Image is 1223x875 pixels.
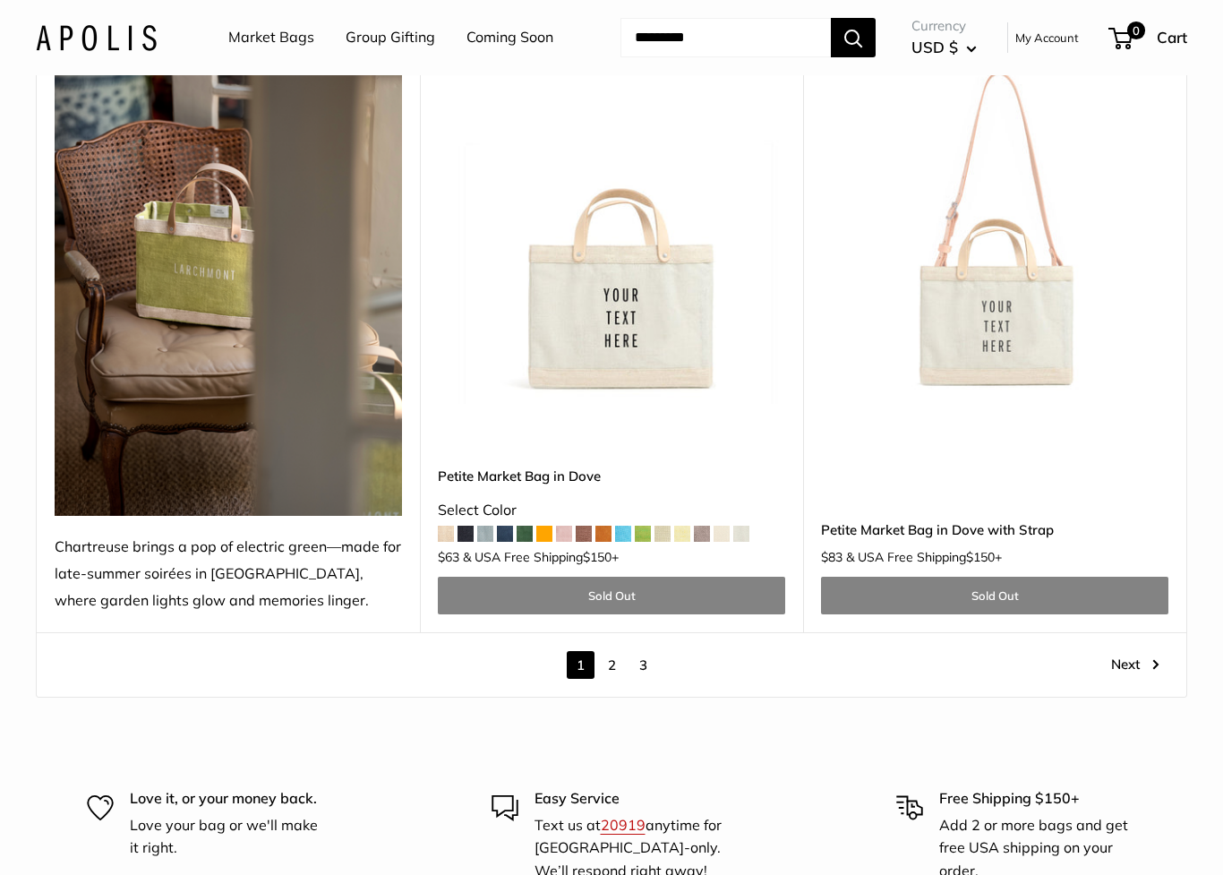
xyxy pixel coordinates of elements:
[911,38,958,56] span: USD $
[831,18,876,57] button: Search
[821,56,1168,404] a: Petite Market Bag in Dove with StrapPetite Market Bag in Dove with Strap
[821,519,1168,540] a: Petite Market Bag in Dove with Strap
[535,787,732,811] p: Easy Service
[438,56,785,404] img: Petite Market Bag in Dove
[36,24,157,50] img: Apolis
[438,466,785,486] a: Petite Market Bag in Dove
[821,549,842,565] span: $83
[598,651,626,679] a: 2
[346,24,435,51] a: Group Gifting
[438,549,459,565] span: $63
[438,56,785,404] a: Petite Market Bag in DovePetite Market Bag in Dove
[55,534,402,614] div: Chartreuse brings a pop of electric green—made for late-summer soirées in [GEOGRAPHIC_DATA], wher...
[939,787,1137,811] p: Free Shipping $150+
[1015,27,1079,48] a: My Account
[130,814,328,860] p: Love your bag or we'll make it right.
[629,651,657,679] a: 3
[911,13,977,39] span: Currency
[463,551,619,563] span: & USA Free Shipping +
[130,787,328,811] p: Love it, or your money back.
[1110,23,1187,52] a: 0 Cart
[1127,21,1145,39] span: 0
[601,816,646,834] a: 20919
[567,651,594,679] span: 1
[821,56,1168,404] img: Petite Market Bag in Dove with Strap
[438,497,785,524] div: Select Color
[438,577,785,614] a: Sold Out
[466,24,553,51] a: Coming Soon
[1157,28,1187,47] span: Cart
[846,551,1002,563] span: & USA Free Shipping +
[821,577,1168,614] a: Sold Out
[55,56,402,516] img: Chartreuse brings a pop of electric green—made for late-summer soirées in Larchmont, where garden...
[583,549,611,565] span: $150
[1111,651,1159,679] a: Next
[966,549,995,565] span: $150
[14,807,192,861] iframe: Sign Up via Text for Offers
[228,24,314,51] a: Market Bags
[911,33,977,62] button: USD $
[620,18,831,57] input: Search...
